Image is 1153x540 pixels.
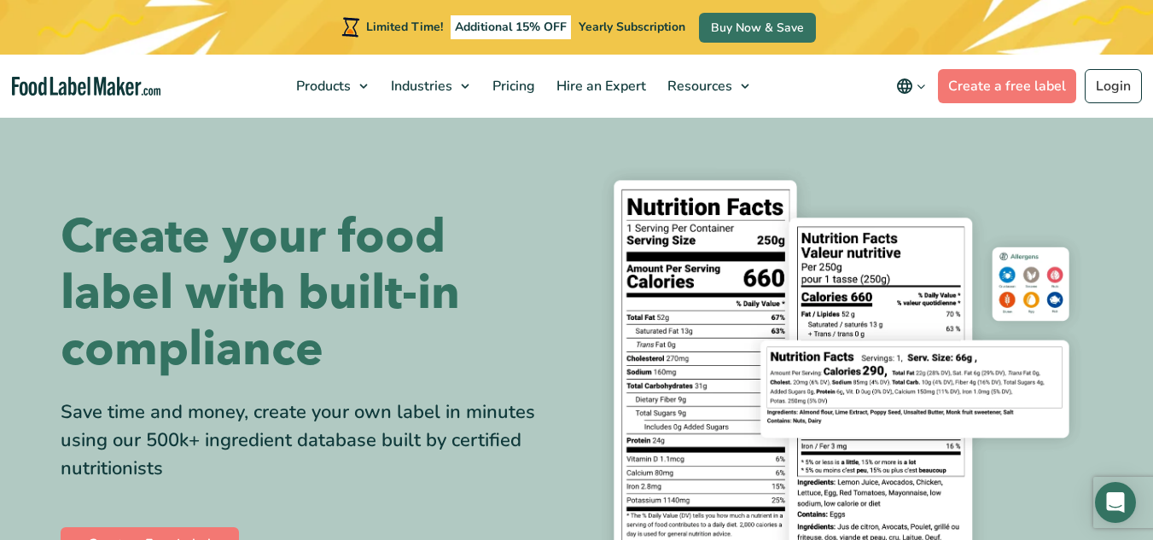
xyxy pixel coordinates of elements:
[61,209,564,378] h1: Create your food label with built-in compliance
[579,19,685,35] span: Yearly Subscription
[386,77,454,96] span: Industries
[699,13,816,43] a: Buy Now & Save
[286,55,376,118] a: Products
[1085,69,1142,103] a: Login
[657,55,758,118] a: Resources
[451,15,571,39] span: Additional 15% OFF
[938,69,1076,103] a: Create a free label
[61,398,564,483] div: Save time and money, create your own label in minutes using our 500k+ ingredient database built b...
[546,55,653,118] a: Hire an Expert
[482,55,542,118] a: Pricing
[487,77,537,96] span: Pricing
[291,77,352,96] span: Products
[551,77,648,96] span: Hire an Expert
[381,55,478,118] a: Industries
[366,19,443,35] span: Limited Time!
[1095,482,1136,523] div: Open Intercom Messenger
[662,77,734,96] span: Resources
